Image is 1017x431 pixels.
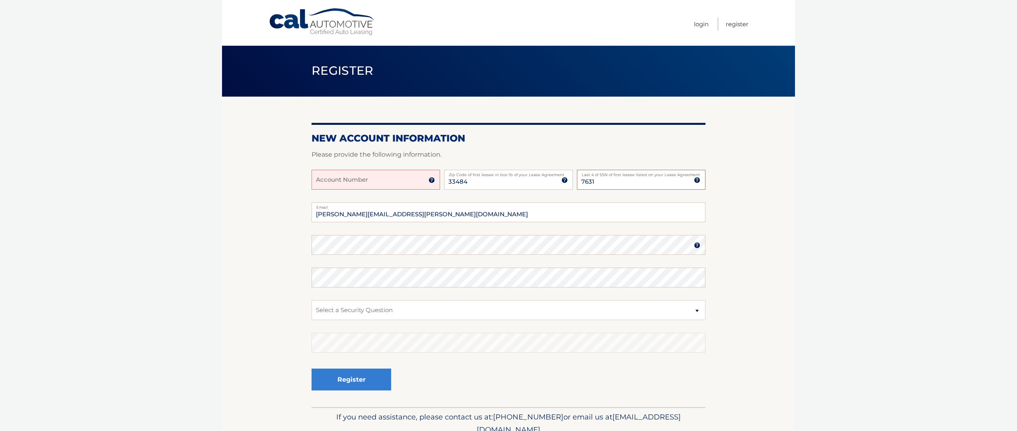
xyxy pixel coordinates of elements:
a: Login [694,17,709,31]
label: Zip Code of first lessee in box 1b of your Lease Agreement [444,170,573,176]
img: tooltip.svg [429,177,435,183]
a: Cal Automotive [269,8,376,36]
input: SSN or EIN (last 4 digits only) [577,170,705,190]
label: Last 4 of SSN of first lessee listed on your Lease Agreement [577,170,705,176]
label: Email [312,202,705,209]
input: Account Number [312,170,440,190]
span: Register [312,63,374,78]
a: Register [726,17,748,31]
img: tooltip.svg [561,177,568,183]
h2: New Account Information [312,132,705,144]
input: Email [312,202,705,222]
input: Zip Code [444,170,573,190]
img: tooltip.svg [694,242,700,249]
span: [PHONE_NUMBER] [493,412,563,421]
button: Register [312,369,391,390]
p: Please provide the following information. [312,149,705,160]
img: tooltip.svg [694,177,700,183]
